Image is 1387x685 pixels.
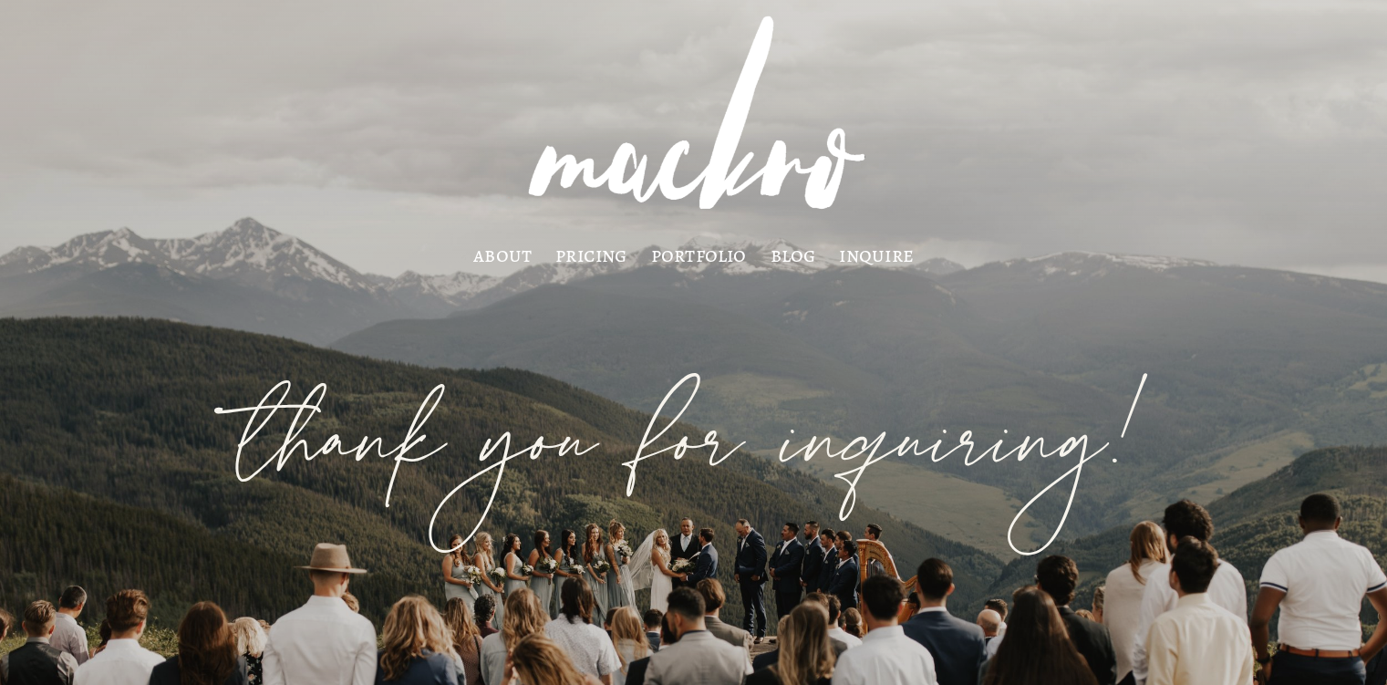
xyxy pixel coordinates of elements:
[771,248,816,263] a: blog
[555,248,627,263] a: pricing
[491,2,897,244] img: MACKRO PHOTOGRAPHY | Denver Colorado Wedding Photographer
[651,248,747,263] a: portfolio
[839,248,914,263] a: inquire
[242,367,1142,530] h3: thank you for inquiring!
[473,248,532,263] a: about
